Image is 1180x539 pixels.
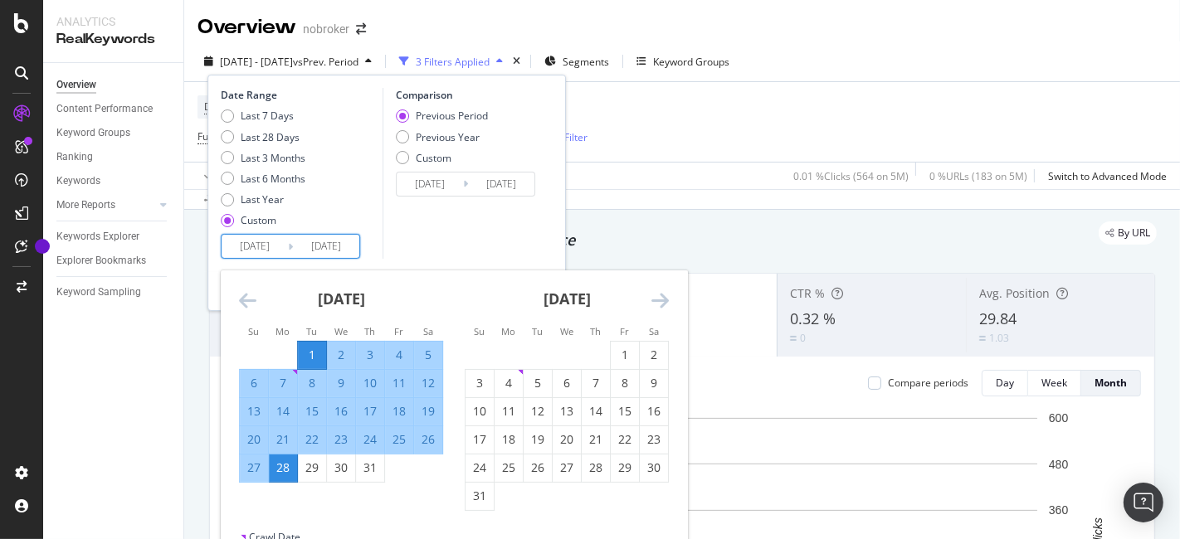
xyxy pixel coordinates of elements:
[56,76,96,94] div: Overview
[56,30,170,49] div: RealKeywords
[269,425,298,454] td: Selected. Monday, July 21, 2025
[466,454,495,482] td: Choose Sunday, August 24, 2025 as your check-in date. It’s available.
[364,325,375,337] small: Th
[611,369,640,397] td: Choose Friday, August 8, 2025 as your check-in date. It’s available.
[56,252,146,269] div: Explorer Bookmarks
[888,376,968,390] div: Compare periods
[356,375,384,391] div: 10
[56,124,130,142] div: Keyword Groups
[582,397,611,425] td: Choose Thursday, August 14, 2025 as your check-in date. It’s available.
[396,130,488,144] div: Previous Year
[298,369,327,397] td: Selected. Tuesday, July 8, 2025
[298,454,327,482] td: Choose Tuesday, July 29, 2025 as your check-in date. It’s available.
[590,325,601,337] small: Th
[466,369,495,397] td: Choose Sunday, August 3, 2025 as your check-in date. It’s available.
[495,403,523,420] div: 11
[495,397,524,425] td: Choose Monday, August 11, 2025 as your check-in date. It’s available.
[56,284,172,301] a: Keyword Sampling
[582,454,611,482] td: Choose Thursday, August 28, 2025 as your check-in date. It’s available.
[356,347,384,363] div: 3
[56,76,172,94] a: Overview
[385,369,414,397] td: Selected. Friday, July 11, 2025
[582,425,611,454] td: Choose Thursday, August 21, 2025 as your check-in date. It’s available.
[1081,370,1141,396] button: Month
[269,397,298,425] td: Selected. Monday, July 14, 2025
[327,369,356,397] td: Selected. Wednesday, July 9, 2025
[416,151,451,165] div: Custom
[468,172,534,196] input: End Date
[989,331,1009,345] div: 1.03
[197,48,378,75] button: [DATE] - [DATE]vsPrev. Period
[929,169,1027,183] div: 0 % URLs ( 183 on 5M )
[1041,376,1067,390] div: Week
[240,397,269,425] td: Selected. Sunday, July 13, 2025
[416,130,480,144] div: Previous Year
[396,88,540,102] div: Comparison
[1099,221,1157,245] div: legacy label
[327,425,356,454] td: Selected. Wednesday, July 23, 2025
[544,289,591,308] strong: [DATE]
[241,130,300,144] div: Last 28 Days
[385,425,414,454] td: Selected. Friday, July 25, 2025
[414,397,443,425] td: Selected. Saturday, July 19, 2025
[240,431,268,448] div: 20
[611,431,639,448] div: 22
[221,109,305,123] div: Last 7 Days
[197,163,246,189] button: Apply
[640,431,668,448] div: 23
[303,21,349,37] div: nobroker
[221,151,305,165] div: Last 3 Months
[298,403,326,420] div: 15
[979,308,1017,328] span: 29.84
[538,48,616,75] button: Segments
[356,403,384,420] div: 17
[269,454,298,482] td: Selected as end date. Monday, July 28, 2025
[356,23,366,35] div: arrow-right-arrow-left
[327,347,355,363] div: 2
[222,235,288,258] input: Start Date
[197,129,234,143] span: Full URL
[385,403,413,420] div: 18
[563,55,609,69] span: Segments
[1118,228,1150,238] span: By URL
[414,431,442,448] div: 26
[298,397,327,425] td: Selected. Tuesday, July 15, 2025
[524,454,553,482] td: Choose Tuesday, August 26, 2025 as your check-in date. It’s available.
[495,459,523,476] div: 25
[466,459,494,476] div: 24
[327,454,356,482] td: Choose Wednesday, July 30, 2025 as your check-in date. It’s available.
[611,425,640,454] td: Choose Friday, August 22, 2025 as your check-in date. It’s available.
[495,431,523,448] div: 18
[611,347,639,363] div: 1
[248,325,259,337] small: Su
[397,172,463,196] input: Start Date
[1124,483,1163,522] div: Open Intercom Messenger
[327,375,355,391] div: 9
[298,347,326,363] div: 1
[495,375,523,391] div: 4
[269,459,297,476] div: 28
[640,341,669,369] td: Choose Saturday, August 2, 2025 as your check-in date. It’s available.
[1041,163,1167,189] button: Switch to Advanced Mode
[553,431,581,448] div: 20
[396,151,488,165] div: Custom
[385,397,414,425] td: Selected. Friday, July 18, 2025
[1095,376,1127,390] div: Month
[356,431,384,448] div: 24
[56,228,139,245] div: Keywords Explorer
[414,369,443,397] td: Selected. Saturday, July 12, 2025
[790,285,825,301] span: CTR %
[466,403,494,420] div: 10
[466,375,494,391] div: 3
[1049,458,1069,471] text: 480
[356,341,385,369] td: Selected. Thursday, July 3, 2025
[298,425,327,454] td: Selected. Tuesday, July 22, 2025
[1049,503,1069,517] text: 360
[414,347,442,363] div: 5
[466,397,495,425] td: Choose Sunday, August 10, 2025 as your check-in date. It’s available.
[611,397,640,425] td: Choose Friday, August 15, 2025 as your check-in date. It’s available.
[385,341,414,369] td: Selected. Friday, July 4, 2025
[221,213,305,227] div: Custom
[385,375,413,391] div: 11
[466,431,494,448] div: 17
